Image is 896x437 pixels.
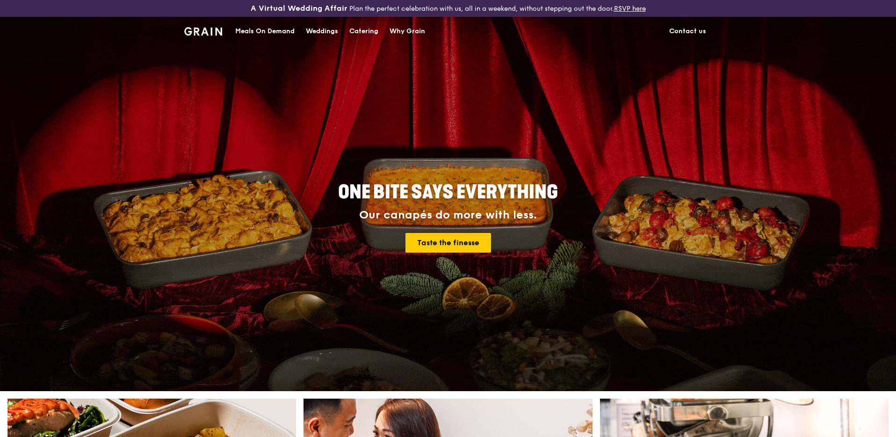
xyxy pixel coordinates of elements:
a: Contact us [664,17,712,45]
div: Meals On Demand [235,17,295,45]
div: Our canapés do more with less. [280,209,616,222]
a: Weddings [300,17,344,45]
a: GrainGrain [184,16,222,44]
img: Grain [184,27,222,36]
h3: A Virtual Wedding Affair [251,4,347,13]
span: ONE BITE SAYS EVERYTHING [338,181,558,204]
div: Plan the perfect celebration with us, all in a weekend, without stepping out the door. [179,4,717,13]
a: Catering [344,17,384,45]
a: RSVP here [614,5,646,13]
div: Why Grain [390,17,425,45]
a: Why Grain [384,17,431,45]
div: Catering [349,17,378,45]
a: Taste the finesse [405,233,491,253]
div: Weddings [306,17,338,45]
